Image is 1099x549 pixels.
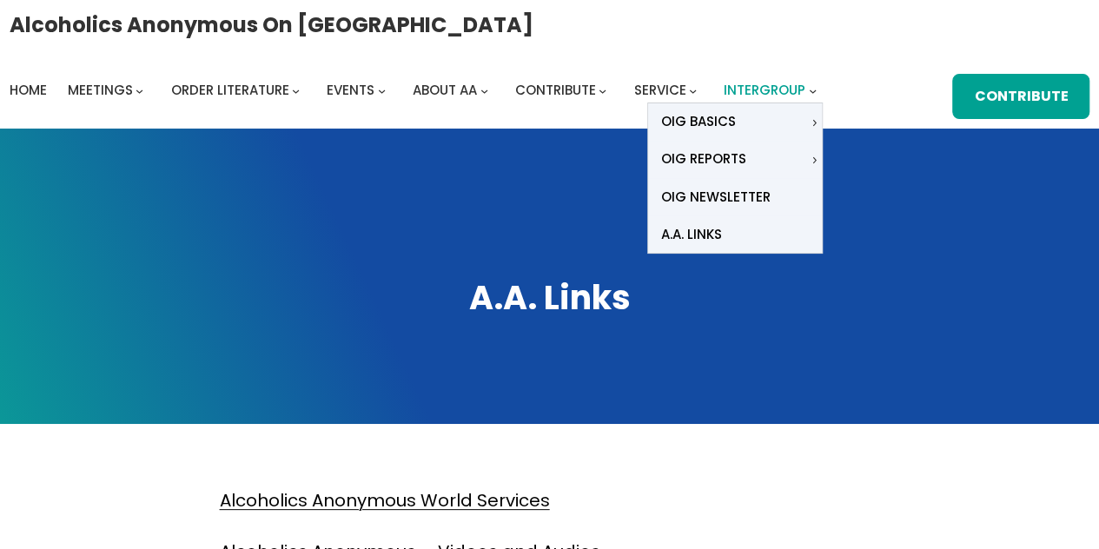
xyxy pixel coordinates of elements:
[811,118,818,126] button: OIG Basics submenu
[661,147,746,171] span: OIG Reports
[10,78,47,103] a: Home
[136,86,143,94] button: Meetings submenu
[170,81,288,99] span: Order Literature
[648,215,822,253] a: A.A. Links
[689,86,697,94] button: Service submenu
[10,6,533,43] a: Alcoholics Anonymous on [GEOGRAPHIC_DATA]
[480,86,488,94] button: About AA submenu
[648,178,822,215] a: OIG Newsletter
[10,78,823,103] nav: Intergroup
[378,86,386,94] button: Events submenu
[515,81,596,99] span: Contribute
[413,81,477,99] span: About AA
[661,109,736,134] span: OIG Basics
[661,222,722,247] span: A.A. Links
[292,86,300,94] button: Order Literature submenu
[220,488,550,513] a: Alcoholics Anonymous World Services
[327,78,374,103] a: Events
[648,103,808,141] a: OIG Basics
[661,185,771,209] span: OIG Newsletter
[633,78,685,103] a: Service
[327,81,374,99] span: Events
[68,78,133,103] a: Meetings
[10,81,47,99] span: Home
[633,81,685,99] span: Service
[724,78,805,103] a: Intergroup
[809,86,817,94] button: Intergroup submenu
[724,81,805,99] span: Intergroup
[811,155,818,163] button: OIG Reports submenu
[17,275,1082,321] h1: A.A. Links
[413,78,477,103] a: About AA
[599,86,606,94] button: Contribute submenu
[515,78,596,103] a: Contribute
[68,81,133,99] span: Meetings
[952,74,1089,119] a: Contribute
